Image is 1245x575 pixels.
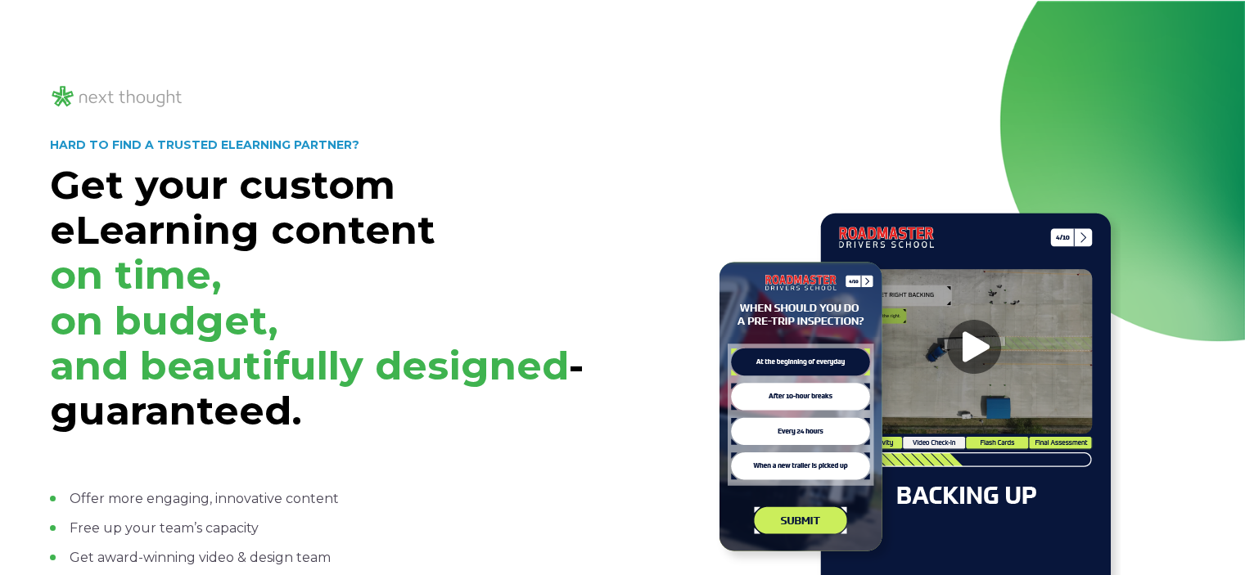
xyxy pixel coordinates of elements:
[50,137,359,152] strong: HARD TO FIND A TRUSTED ELEARNING PARTNER?
[50,297,278,344] span: on budget,
[50,161,584,434] strong: Get your custom eLearning content -guaranteed.
[50,251,222,299] span: on time,
[50,342,569,389] span: and beautifully designed
[50,83,184,110] img: NT_Logo_LightMode
[50,548,608,568] li: Get award-winning video & design team
[50,489,608,509] li: Offer more engaging, innovative content
[50,519,608,538] li: Free up your team’s capacity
